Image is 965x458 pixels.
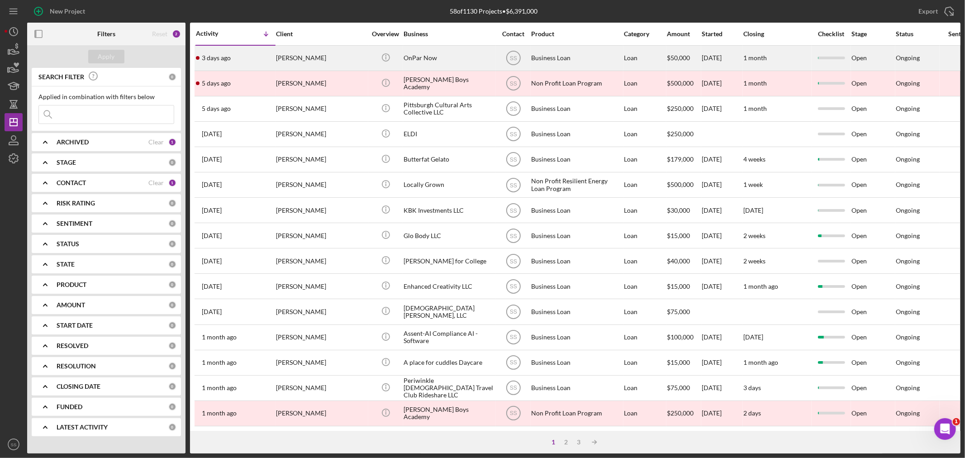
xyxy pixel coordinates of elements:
[509,360,517,366] text: SS
[276,72,366,95] div: [PERSON_NAME]
[851,274,895,298] div: Open
[196,30,236,37] div: Activity
[531,198,622,222] div: Business Loan
[702,72,742,95] div: [DATE]
[276,46,366,70] div: [PERSON_NAME]
[667,249,701,273] div: $40,000
[851,122,895,146] div: Open
[276,148,366,172] div: [PERSON_NAME]
[531,122,622,146] div: Business Loan
[509,131,517,138] text: SS
[168,281,176,289] div: 0
[57,342,88,349] b: RESOLVED
[743,232,765,239] time: 2 weeks
[509,55,517,62] text: SS
[202,410,237,417] time: 2025-07-15 13:19
[404,97,494,121] div: Pittsburgh Cultural Arts Collective LLC
[276,173,366,197] div: [PERSON_NAME]
[98,50,115,63] div: Apply
[743,105,767,112] time: 1 month
[624,72,666,95] div: Loan
[896,105,920,112] div: Ongoing
[560,439,573,446] div: 2
[851,325,895,349] div: Open
[851,148,895,172] div: Open
[896,308,920,315] div: Ongoing
[509,157,517,163] text: SS
[97,30,115,38] b: Filters
[404,427,494,451] div: Rising Tide Partners
[404,72,494,95] div: [PERSON_NAME] Boys Academy
[702,148,742,172] div: [DATE]
[624,351,666,375] div: Loan
[148,179,164,186] div: Clear
[918,2,938,20] div: Export
[450,8,538,15] div: 58 of 1130 Projects • $6,391,000
[624,376,666,400] div: Loan
[57,179,86,186] b: CONTACT
[743,282,778,290] time: 1 month ago
[276,30,366,38] div: Client
[57,159,76,166] b: STAGE
[276,249,366,273] div: [PERSON_NAME]
[276,376,366,400] div: [PERSON_NAME]
[702,173,742,197] div: [DATE]
[667,427,701,451] div: $250,000
[851,173,895,197] div: Open
[57,383,100,390] b: CLOSING DATE
[743,155,765,163] time: 4 weeks
[624,46,666,70] div: Loan
[404,173,494,197] div: Locally Grown
[624,173,666,197] div: Loan
[743,181,763,188] time: 1 week
[276,325,366,349] div: [PERSON_NAME]
[624,325,666,349] div: Loan
[202,258,222,265] time: 2025-07-29 14:57
[667,46,701,70] div: $50,000
[202,207,222,214] time: 2025-08-15 14:48
[50,2,85,20] div: New Project
[57,261,75,268] b: STATE
[531,274,622,298] div: Business Loan
[531,376,622,400] div: Business Loan
[531,224,622,248] div: Business Loan
[667,122,701,146] div: $250,000
[896,384,920,391] div: Ongoing
[851,72,895,95] div: Open
[168,260,176,268] div: 0
[5,435,23,453] button: SS
[202,384,237,391] time: 2025-07-15 17:33
[404,351,494,375] div: A place for cuddles Daycare
[624,224,666,248] div: Loan
[57,138,89,146] b: ARCHIVED
[168,423,176,431] div: 0
[702,198,742,222] div: [DATE]
[667,97,701,121] div: $250,000
[509,258,517,264] text: SS
[531,325,622,349] div: Business Loan
[168,362,176,370] div: 0
[851,401,895,425] div: Open
[896,232,920,239] div: Ongoing
[934,418,956,440] iframe: Intercom live chat
[152,30,167,38] div: Reset
[743,409,761,417] time: 2 days
[531,401,622,425] div: Non Profit Loan Program
[896,207,920,214] div: Ongoing
[702,427,742,451] div: [DATE]
[743,257,765,265] time: 2 weeks
[743,54,767,62] time: 1 month
[168,73,176,81] div: 0
[851,249,895,273] div: Open
[202,334,237,341] time: 2025-07-21 19:22
[743,384,761,391] time: 3 days
[743,79,767,87] time: 1 month
[896,30,939,38] div: Status
[27,2,94,20] button: New Project
[404,325,494,349] div: Assent-AI Compliance AI -Software
[57,240,79,248] b: STATUS
[202,232,222,239] time: 2025-07-29 16:25
[276,300,366,324] div: [PERSON_NAME]
[624,249,666,273] div: Loan
[202,156,222,163] time: 2025-08-18 21:40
